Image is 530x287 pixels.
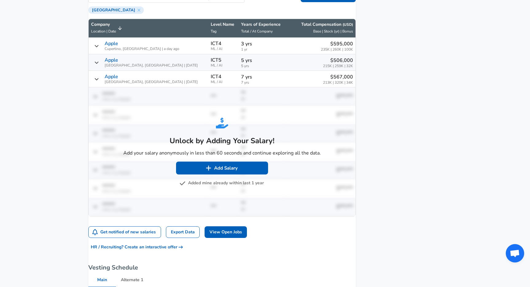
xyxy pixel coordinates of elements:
[241,73,284,81] p: 7 yrs
[105,47,179,51] span: Cupertino, [GEOGRAPHIC_DATA] | a day ago
[323,57,353,64] p: $506,000
[289,21,353,35] span: Total Compensation (USD) Base | Stock (yr) | Bonus
[105,80,198,84] span: [GEOGRAPHIC_DATA], [GEOGRAPHIC_DATA] | [DATE]
[241,64,284,68] span: 5 yrs
[123,149,321,157] p: Add your salary anonymously in less than 60 seconds and continue exploring all the data.
[216,117,228,129] img: svg+xml;base64,PHN2ZyB4bWxucz0iaHR0cDovL3d3dy53My5vcmcvMjAwMC9zdmciIGZpbGw9IiMyNjhERUMiIHZpZXdCb3...
[211,63,236,67] span: ML / AI
[123,136,321,146] h5: Unlock by Adding Your Salary!
[321,40,353,48] p: $595,000
[105,63,198,67] span: [GEOGRAPHIC_DATA], [GEOGRAPHIC_DATA] | [DATE]
[88,19,356,216] table: Salary Submissions
[211,29,217,34] span: Tag
[506,244,524,262] div: Open chat
[91,21,124,35] span: CompanyLocation | Date
[105,41,118,46] p: Apple
[343,22,353,27] button: (USD)
[241,48,284,52] span: 1 yr
[241,57,284,64] p: 5 yrs
[91,29,116,34] span: Location | Date
[91,21,116,28] p: Company
[179,180,186,186] img: svg+xml;base64,PHN2ZyB4bWxucz0iaHR0cDovL3d3dy53My5vcmcvMjAwMC9zdmciIGZpbGw9IiM3NTc1NzUiIHZpZXdCb3...
[205,165,212,171] img: svg+xml;base64,PHN2ZyB4bWxucz0iaHR0cDovL3d3dy53My5vcmcvMjAwMC9zdmciIGZpbGw9IiNmZmZmZmYiIHZpZXdCb3...
[88,242,185,253] button: HR / Recruiting? Create an interactive offer
[241,40,284,48] p: 3 yrs
[301,21,353,28] p: Total Compensation
[90,8,138,13] span: [GEOGRAPHIC_DATA]
[211,74,221,79] p: ICT4
[88,6,144,14] div: [GEOGRAPHIC_DATA]
[211,41,221,46] p: ICT4
[323,81,353,85] span: 213K | 320K | 34K
[211,57,221,63] p: ICT5
[323,73,353,81] p: $567,000
[211,47,236,51] span: ML / AI
[105,57,118,63] p: Apple
[321,48,353,52] span: 235K | 260K | 100K
[205,226,247,238] a: View Open Jobs
[105,74,118,79] p: Apple
[176,162,268,174] button: Add Salary
[323,64,353,68] span: 215K | 259K | 32K
[313,29,353,34] span: Base | Stock (yr) | Bonus
[181,179,264,187] button: Added mine already within last 1 year
[89,227,161,238] button: Get notified of new salaries
[241,29,273,34] span: Total / At Company
[211,21,236,28] p: Level Name
[211,80,236,84] span: ML / AI
[241,81,284,85] span: 7 yrs
[241,21,284,28] p: Years of Experience
[166,226,200,238] a: Export Data
[91,243,183,251] span: HR / Recruiting? Create an interactive offer
[88,263,356,273] h6: Vesting Schedule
